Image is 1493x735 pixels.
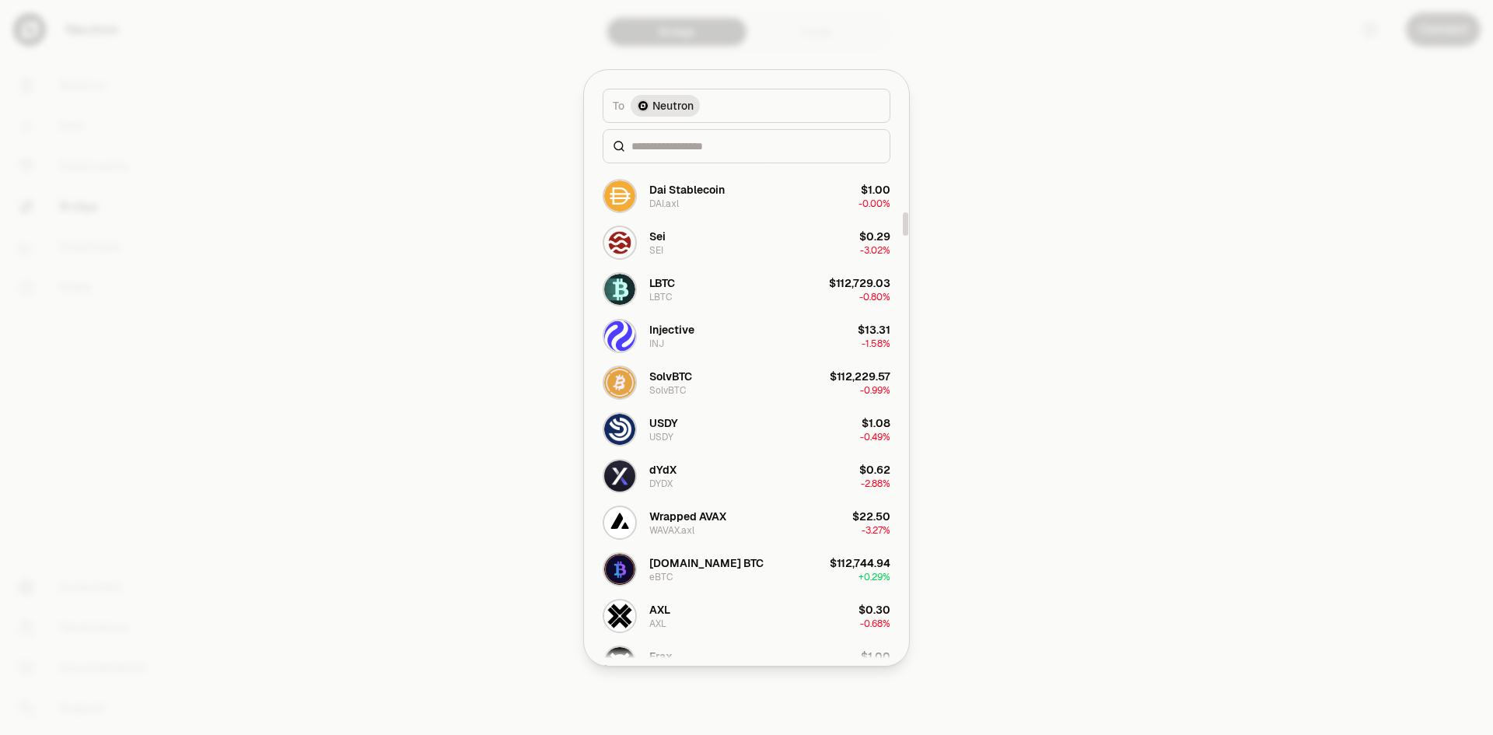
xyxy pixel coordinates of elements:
[593,406,900,453] button: USDY LogoUSDYUSDY$1.08-0.49%
[604,180,635,212] img: DAI.axl Logo
[860,431,890,443] span: -0.49%
[649,649,673,664] div: Frax
[649,384,686,397] div: SolvBTC
[593,359,900,406] button: SolvBTC LogoSolvBTCSolvBTC$112,229.57-0.99%
[858,602,890,618] div: $0.30
[649,244,663,257] div: SEI
[649,602,670,618] div: AXL
[604,274,635,305] img: LBTC Logo
[649,571,673,583] div: eBTC
[604,320,635,352] img: INJ Logo
[593,499,900,546] button: WAVAX.axl LogoWrapped AVAXWAVAX.axl$22.50-3.27%
[649,618,666,630] div: AXL
[649,322,694,338] div: Injective
[603,89,890,123] button: ToNeutron LogoNeutron
[649,478,673,490] div: DYDX
[858,198,890,210] span: -0.00%
[860,384,890,397] span: -0.99%
[649,555,764,571] div: [DOMAIN_NAME] BTC
[860,244,890,257] span: -3.02%
[852,509,890,524] div: $22.50
[652,98,694,114] span: Neutron
[593,593,900,639] button: AXL LogoAXLAXL$0.30-0.68%
[649,198,679,210] div: DAI.axl
[649,291,672,303] div: LBTC
[649,338,664,350] div: INJ
[829,275,890,291] div: $112,729.03
[593,453,900,499] button: DYDX LogodYdXDYDX$0.62-2.88%
[860,618,890,630] span: -0.68%
[604,460,635,492] img: DYDX Logo
[830,369,890,384] div: $112,229.57
[859,229,890,244] div: $0.29
[604,600,635,632] img: AXL Logo
[862,338,890,350] span: -1.58%
[649,229,666,244] div: Sei
[649,182,725,198] div: Dai Stablecoin
[859,291,890,303] span: -0.80%
[862,524,890,537] span: -3.27%
[859,664,890,677] span: + 0.01%
[649,369,692,384] div: SolvBTC
[861,649,890,664] div: $1.00
[830,555,890,571] div: $112,744.94
[649,275,675,291] div: LBTC
[593,313,900,359] button: INJ LogoInjectiveINJ$13.31-1.58%
[593,173,900,219] button: DAI.axl LogoDai StablecoinDAI.axl$1.00-0.00%
[862,415,890,431] div: $1.08
[613,98,624,114] span: To
[604,414,635,445] img: USDY Logo
[604,507,635,538] img: WAVAX.axl Logo
[859,462,890,478] div: $0.62
[649,431,673,443] div: USDY
[604,367,635,398] img: SolvBTC Logo
[649,415,678,431] div: USDY
[649,664,687,677] div: FRAX.axl
[593,219,900,266] button: SEI LogoSeiSEI$0.29-3.02%
[649,524,694,537] div: WAVAX.axl
[649,509,726,524] div: Wrapped AVAX
[861,478,890,490] span: -2.88%
[593,546,900,593] button: eBTC Logo[DOMAIN_NAME] BTCeBTC$112,744.94+0.29%
[861,182,890,198] div: $1.00
[593,639,900,686] button: FRAX.axl LogoFraxFRAX.axl$1.00+0.01%
[593,266,900,313] button: LBTC LogoLBTCLBTC$112,729.03-0.80%
[604,647,635,678] img: FRAX.axl Logo
[604,227,635,258] img: SEI Logo
[637,100,649,112] img: Neutron Logo
[858,571,890,583] span: + 0.29%
[649,462,677,478] div: dYdX
[858,322,890,338] div: $13.31
[604,554,635,585] img: eBTC Logo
